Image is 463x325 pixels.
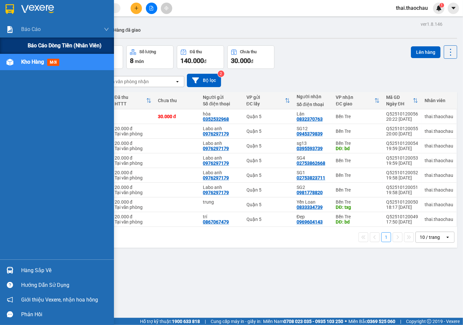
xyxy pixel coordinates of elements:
[336,187,380,193] div: Bến Tre
[425,187,453,193] div: thai.thaochau
[386,141,418,146] div: Q52510120054
[425,114,453,119] div: thai.thaochau
[386,111,418,116] div: Q52510120056
[115,141,151,146] div: 20.000 đ
[115,185,151,190] div: 20.000 đ
[139,50,156,54] div: Số lượng
[246,129,290,134] div: Quận 5
[246,143,290,148] div: Quận 5
[7,267,13,274] img: warehouse-icon
[203,146,229,151] div: 0976297179
[180,57,204,65] span: 140.000
[203,175,229,180] div: 0976297179
[297,214,330,219] div: Đẹp
[21,280,109,290] div: Hướng dẫn sử dụng
[218,70,224,77] sup: 2
[297,111,330,116] div: Lân
[115,95,146,100] div: Đã thu
[21,266,109,275] div: Hàng sắp về
[104,27,109,32] span: down
[441,3,443,8] span: 1
[7,26,13,33] img: solution-icon
[203,111,240,116] div: hòa
[115,131,151,136] div: Tại văn phòng
[7,282,13,288] span: question-circle
[158,114,197,119] div: 30.000 đ
[297,131,323,136] div: 0945379839
[297,205,323,210] div: 0833334739
[231,57,251,65] span: 30.000
[391,4,433,12] span: thai.thaochau
[386,205,418,210] div: 18:17 [DATE]
[386,219,418,224] div: 17:50 [DATE]
[115,155,151,161] div: 20.000 đ
[203,126,240,131] div: Labo anh
[115,199,151,205] div: 20.000 đ
[284,319,343,324] strong: 0708 023 035 - 0935 103 250
[425,217,453,222] div: thai.thaochau
[6,4,14,14] img: logo-vxr
[297,155,330,161] div: SG4
[425,129,453,134] div: thai.thaochau
[47,59,59,66] span: mới
[115,219,151,224] div: Tại văn phòng
[7,297,13,303] span: notification
[21,25,41,33] span: Báo cáo
[336,158,380,163] div: Bến Tre
[115,205,151,210] div: Tại văn phòng
[115,190,151,195] div: Tại văn phòng
[146,3,157,14] button: file-add
[203,219,229,224] div: 0867067479
[297,161,325,166] div: 02753862668
[161,3,172,14] button: aim
[130,57,133,65] span: 8
[451,5,456,11] span: caret-down
[21,310,109,319] div: Phản hồi
[251,59,253,64] span: đ
[240,50,257,54] div: Chưa thu
[203,116,229,122] div: 0352532968
[115,101,146,106] div: HTTT
[425,143,453,148] div: thai.thaochau
[445,235,450,240] svg: open
[386,126,418,131] div: Q52510120055
[386,146,418,151] div: 19:59 [DATE]
[425,173,453,178] div: thai.thaochau
[336,129,380,134] div: Bến Tre
[336,214,380,219] div: Bến Tre
[386,214,418,219] div: Q52510120049
[111,92,155,109] th: Toggle SortBy
[440,3,444,8] sup: 1
[149,6,154,10] span: file-add
[203,101,240,106] div: Số điện thoại
[7,59,13,66] img: warehouse-icon
[126,45,174,69] button: Số lượng8món
[140,318,200,325] span: Hỗ trợ kỹ thuật:
[381,232,391,242] button: 1
[386,161,418,166] div: 19:59 [DATE]
[427,319,431,324] span: copyright
[203,161,229,166] div: 0976297179
[386,155,418,161] div: Q52510120053
[190,50,202,54] div: Đã thu
[421,21,442,28] div: ver 1.8.146
[436,5,442,11] img: icon-new-feature
[175,79,180,84] svg: open
[203,170,240,175] div: Labo anh
[204,59,206,64] span: đ
[134,6,139,10] span: plus
[263,318,343,325] span: Miền Nam
[297,185,330,190] div: SG2
[386,116,418,122] div: 20:22 [DATE]
[135,59,144,64] span: món
[203,190,229,195] div: 0976297179
[386,131,418,136] div: 20:00 [DATE]
[336,173,380,178] div: Bến Tre
[336,205,380,210] div: DĐ: txg
[164,6,169,10] span: aim
[115,126,151,131] div: 20.000 đ
[336,146,380,151] div: DĐ: bd
[411,46,441,58] button: Lên hàng
[21,59,44,65] span: Kho hàng
[7,311,13,317] span: message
